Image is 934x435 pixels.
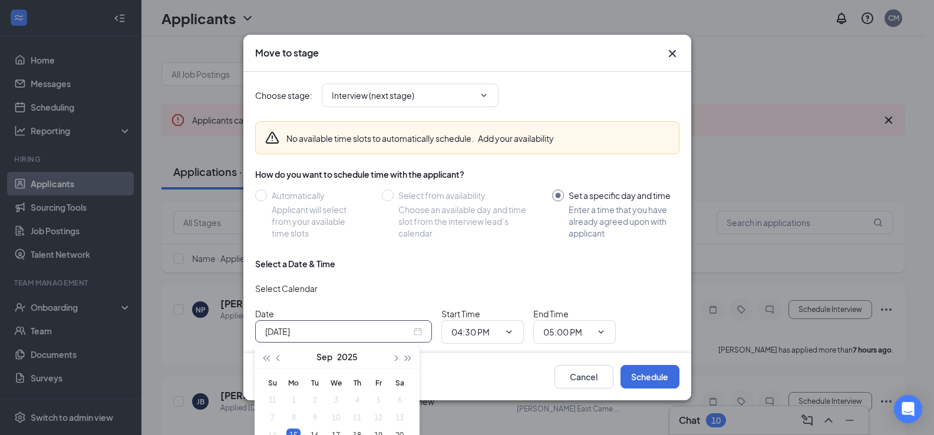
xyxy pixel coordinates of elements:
[479,91,489,100] svg: ChevronDown
[265,325,411,338] input: Sep 15, 2025
[543,326,592,338] input: End time
[304,374,325,391] th: Tu
[316,345,332,368] button: Sep
[478,132,554,144] button: Add your availability
[325,374,346,391] th: We
[255,308,274,319] span: Date
[533,308,569,319] span: End Time
[255,258,335,270] div: Select a Date & Time
[255,47,319,59] h3: Move to stage
[286,132,554,144] div: No available time slots to automatically schedule.
[555,365,613,388] button: Cancel
[389,374,410,391] th: Sa
[596,327,606,337] svg: ChevronDown
[451,326,500,338] input: Start time
[262,374,283,391] th: Su
[441,308,480,319] span: Start Time
[665,47,679,61] svg: Cross
[255,89,312,102] span: Choose stage :
[255,168,679,180] div: How do you want to schedule time with the applicant?
[265,131,279,145] svg: Warning
[621,365,679,388] button: Schedule
[283,374,304,391] th: Mo
[346,374,368,391] th: Th
[368,374,389,391] th: Fr
[255,283,318,294] span: Select Calendar
[894,395,922,423] div: Open Intercom Messenger
[337,345,358,368] button: 2025
[665,47,679,61] button: Close
[504,327,514,337] svg: ChevronDown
